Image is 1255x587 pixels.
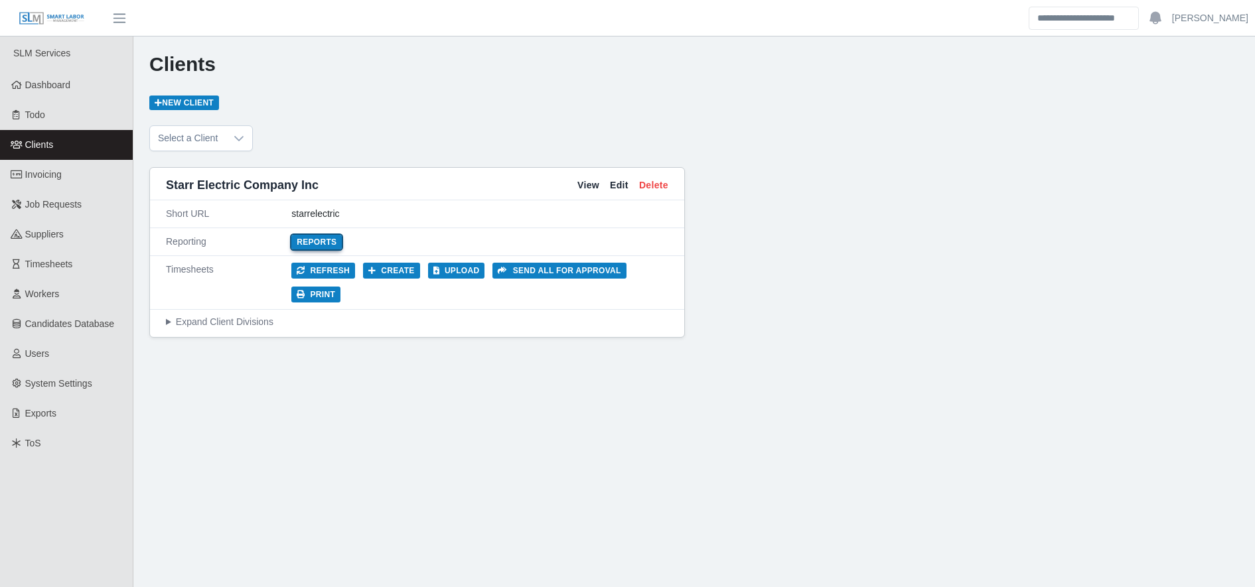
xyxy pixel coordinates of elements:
span: SLM Services [13,48,70,58]
span: ToS [25,438,41,448]
input: Search [1029,7,1139,30]
a: View [577,178,599,192]
a: Edit [610,178,628,192]
span: Select a Client [150,126,226,151]
button: Upload [428,263,485,279]
div: starrelectric [291,207,668,221]
span: Users [25,348,50,359]
span: Timesheets [25,259,73,269]
div: Short URL [166,207,291,221]
span: Dashboard [25,80,71,90]
div: Timesheets [166,263,291,302]
button: Send all for approval [492,263,626,279]
span: Exports [25,408,56,419]
button: Print [291,287,340,302]
img: SLM Logo [19,11,85,26]
span: Job Requests [25,199,82,210]
a: [PERSON_NAME] [1172,11,1248,25]
span: Clients [25,139,54,150]
button: Create [363,263,420,279]
span: Candidates Database [25,318,115,329]
a: Delete [639,178,668,192]
button: Refresh [291,263,355,279]
span: Todo [25,109,45,120]
summary: Expand Client Divisions [166,315,668,329]
span: System Settings [25,378,92,389]
span: Suppliers [25,229,64,239]
a: Reports [291,235,342,249]
span: Workers [25,289,60,299]
a: New Client [149,96,219,110]
div: Reporting [166,235,291,249]
h1: Clients [149,52,1239,76]
span: Starr Electric Company Inc [166,176,319,194]
span: Invoicing [25,169,62,180]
